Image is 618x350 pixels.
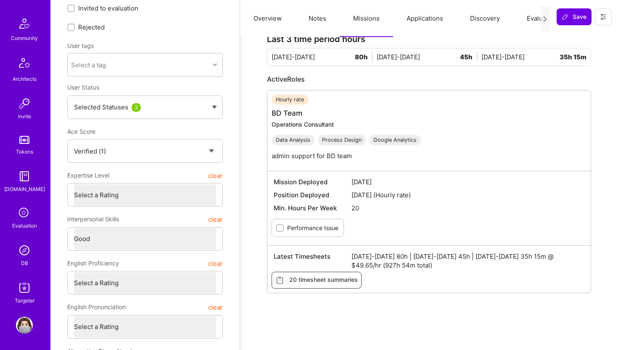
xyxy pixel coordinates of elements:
[78,23,105,32] span: Rejected
[369,135,421,145] div: Google Analytics
[213,63,217,67] i: icon Chevron
[132,103,141,112] div: 3
[208,300,223,315] button: clear
[74,103,128,111] span: Selected Statuses
[67,300,126,315] span: English Pronunciation
[557,8,592,25] button: Save
[272,95,308,105] div: Hourly rate
[377,53,482,61] div: [DATE]-[DATE]
[16,168,33,185] img: guide book
[560,53,586,61] span: 35h 15m
[18,112,31,121] div: Invite
[562,13,586,21] span: Save
[208,168,223,183] button: clear
[67,212,119,227] span: Interpersonal Skills
[318,135,366,145] div: Process Design
[13,74,37,83] div: Architects
[71,61,106,69] div: Select a tag
[16,242,33,259] img: Admin Search
[460,53,477,61] span: 45h
[67,42,94,50] label: User tags
[274,252,351,270] span: Latest Timesheets
[67,128,95,135] span: Ace Score
[351,191,584,199] span: [DATE] (Hourly rate)
[11,34,38,42] div: Community
[272,53,377,61] div: [DATE]-[DATE]
[212,106,217,109] img: caret
[272,109,302,117] a: BD Team
[14,54,34,74] img: Architects
[15,296,34,305] div: Targeter
[208,212,223,227] button: clear
[272,272,362,289] button: 20 timesheet summaries
[14,13,34,34] img: Community
[542,16,548,22] i: icon Next
[272,135,314,145] div: Data Analysis
[16,147,33,156] div: Tokens
[21,259,28,268] div: DB
[351,204,584,212] span: 20
[14,317,35,334] a: User Avatar
[67,256,119,271] span: English Proficiency
[274,178,351,186] span: Mission Deployed
[67,168,109,183] span: Expertise Level
[272,151,421,160] p: admin support for BD team
[272,120,421,128] div: Operations Consultant
[67,84,99,91] span: User Status
[287,223,338,232] label: Performance Issue
[274,191,351,199] span: Position Deployed
[267,35,591,44] div: Last 3 time period hours
[16,317,33,334] img: User Avatar
[351,178,584,186] span: [DATE]
[19,136,29,144] img: tokens
[16,95,33,112] img: Invite
[274,204,351,212] span: Min. Hours Per Week
[4,185,45,194] div: [DOMAIN_NAME]
[12,221,37,230] div: Evaluation
[16,205,32,221] i: icon SelectionTeam
[355,53,372,61] span: 80h
[275,276,358,285] span: 20 timesheet summaries
[351,252,584,270] span: [DATE]-[DATE] 80h | [DATE]-[DATE] 45h | [DATE]-[DATE] 35h 15m @ $49.65/hr (927h 54m total)
[16,279,33,296] img: Skill Targeter
[481,53,586,61] div: [DATE]-[DATE]
[267,74,591,84] div: Active Roles
[78,4,138,13] span: Invited to evaluation
[275,276,284,285] i: icon Timesheets
[208,256,223,271] button: clear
